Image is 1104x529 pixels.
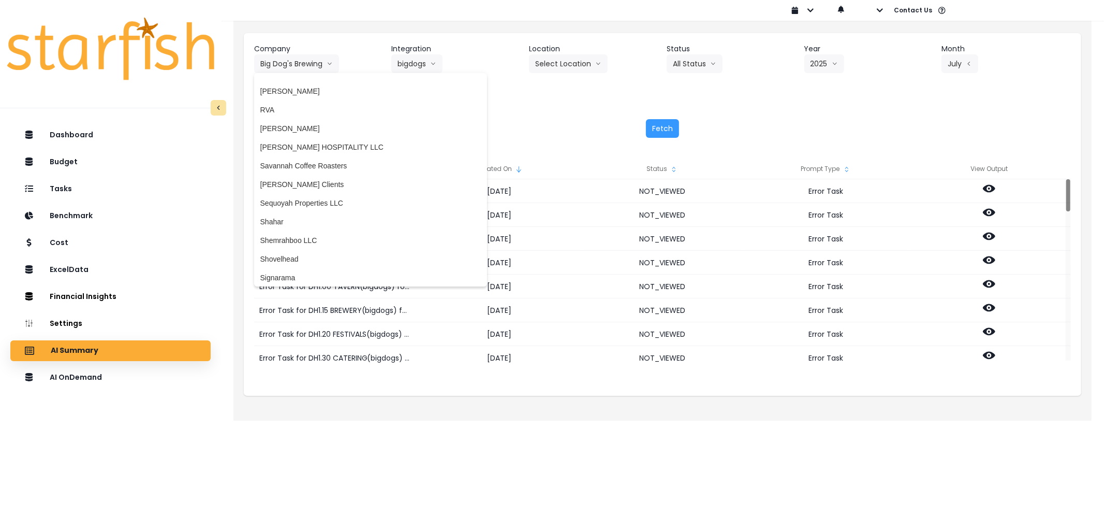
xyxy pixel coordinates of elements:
svg: sort down [514,165,523,174]
p: AI Summary [51,346,98,355]
button: AI Summary [10,340,211,361]
span: Shahar [260,217,481,227]
p: Tasks [50,184,72,193]
div: Created On [417,159,581,179]
svg: arrow down line [327,59,333,69]
button: Select Locationarrow down line [529,54,608,73]
span: RVA [260,105,481,115]
svg: arrow down line [595,59,601,69]
svg: arrow down line [832,59,838,69]
div: NOT_VIEWED [581,227,744,251]
button: Budget [10,152,211,173]
span: Shemrahboo LLC [260,235,481,246]
p: AI OnDemand [50,373,102,382]
button: Fetch [646,119,679,138]
header: Status [667,44,796,54]
svg: sort [670,165,678,174]
span: Sequoyah Properties LLC [260,198,481,208]
div: Prompt Type [744,159,908,179]
header: Location [529,44,658,54]
div: Error Task for DH1.30 CATERING(bigdogs) for [DATE] [254,346,417,370]
button: Dashboard [10,125,211,146]
button: Big Dog's Brewingarrow down line [254,54,339,73]
svg: arrow down line [430,59,436,69]
div: NOT_VIEWED [581,251,744,275]
button: AI OnDemand [10,367,211,388]
button: 2025arrow down line [804,54,844,73]
ul: Big Dog's Brewingarrow down line [254,73,487,287]
div: NOT_VIEWED [581,203,744,227]
header: Year [804,44,934,54]
div: Error Task [744,322,908,346]
span: Shovelhead [260,254,481,264]
div: Error Task [744,346,908,370]
div: Error Task [744,298,908,322]
div: [DATE] [417,322,581,346]
div: Error Task [744,275,908,298]
header: Integration [391,44,521,54]
button: Julyarrow left line [941,54,978,73]
svg: arrow down line [710,59,716,69]
span: [PERSON_NAME] HOSPITALITY LLC [260,142,481,152]
p: Benchmark [50,211,93,220]
div: [DATE] [417,227,581,251]
button: Cost [10,233,211,253]
div: [DATE] [417,298,581,322]
span: [PERSON_NAME] Clients [260,179,481,190]
button: Tasks [10,179,211,199]
div: Error Task [744,227,908,251]
div: Error Task for DH1.00 TAVERN(bigdogs) for [DATE] [254,275,417,298]
button: Financial Insights [10,287,211,307]
div: [DATE] [417,251,581,275]
svg: sort [843,165,851,174]
p: Cost [50,238,68,247]
button: ExcelData [10,260,211,280]
div: NOT_VIEWED [581,322,744,346]
div: NOT_VIEWED [581,346,744,370]
div: NOT_VIEWED [581,179,744,203]
div: Error Task [744,251,908,275]
header: Month [941,44,1071,54]
div: Error Task [744,203,908,227]
div: [DATE] [417,275,581,298]
div: Error Task for DH1.15 BREWERY(bigdogs) for [DATE] [254,298,417,322]
p: Budget [50,158,78,166]
button: All Statusarrow down line [667,54,723,73]
span: Savannah Coffee Roasters [260,161,481,171]
div: Error Task for DH1.20 FESTIVALS(bigdogs) for [DATE] [254,322,417,346]
svg: arrow left line [966,59,972,69]
div: View Output [908,159,1071,179]
span: [PERSON_NAME] [260,123,481,134]
p: Dashboard [50,131,93,139]
div: NOT_VIEWED [581,275,744,298]
button: Benchmark [10,206,211,226]
button: Settings [10,313,211,334]
span: [PERSON_NAME] [260,86,481,96]
button: bigdogsarrow down line [391,54,443,73]
span: Signarama [260,273,481,283]
div: [DATE] [417,203,581,227]
div: NOT_VIEWED [581,298,744,322]
div: [DATE] [417,346,581,370]
header: Company [254,44,384,54]
div: [DATE] [417,179,581,203]
p: ExcelData [50,265,89,274]
div: Error Task [744,179,908,203]
div: Status [581,159,744,179]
